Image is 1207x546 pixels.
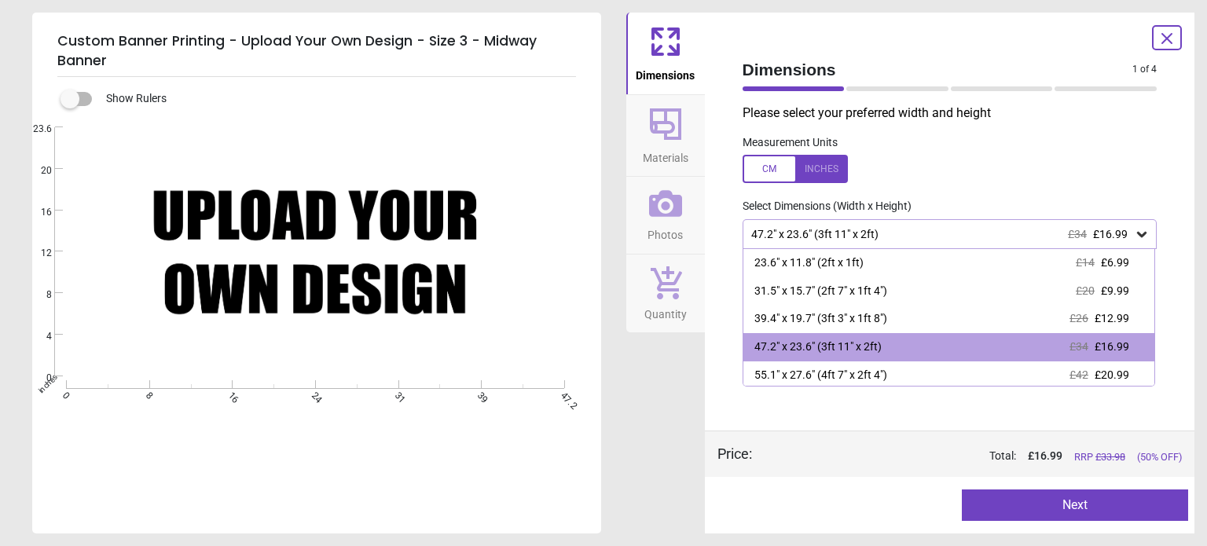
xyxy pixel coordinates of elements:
[626,95,705,177] button: Materials
[1076,284,1095,297] span: £20
[754,339,882,355] div: 47.2" x 23.6" (3ft 11" x 2ft)
[1068,228,1087,240] span: £34
[644,299,687,323] span: Quantity
[22,288,52,302] span: 8
[743,104,1170,122] p: Please select your preferred width and height
[1095,451,1125,463] span: £ 33.98
[22,247,52,260] span: 12
[626,255,705,333] button: Quantity
[754,284,887,299] div: 31.5" x 15.7" (2ft 7" x 1ft 4")
[754,368,887,383] div: 55.1" x 27.6" (4ft 7" x 2ft 4")
[648,220,683,244] span: Photos
[557,390,567,400] span: 47.2
[754,311,887,327] div: 39.4" x 19.7" (3ft 3" x 1ft 8")
[59,390,69,400] span: 0
[776,449,1183,464] div: Total:
[57,25,576,77] h5: Custom Banner Printing - Upload Your Own Design - Size 3 - Midway Banner
[1095,312,1129,324] span: £12.99
[142,390,152,400] span: 8
[1069,368,1088,381] span: £42
[391,390,402,400] span: 31
[1137,450,1182,464] span: (50% OFF)
[643,143,688,167] span: Materials
[22,123,52,136] span: 23.6
[717,444,752,464] div: Price :
[962,489,1188,521] button: Next
[70,90,601,108] div: Show Rulers
[22,330,52,343] span: 4
[1028,449,1062,464] span: £
[22,372,52,385] span: 0
[636,60,695,84] span: Dimensions
[1095,368,1129,381] span: £20.99
[626,13,705,94] button: Dimensions
[626,177,705,254] button: Photos
[730,199,912,214] label: Select Dimensions (Width x Height)
[1069,312,1088,324] span: £26
[1095,340,1129,353] span: £16.99
[1069,340,1088,353] span: £34
[743,58,1133,81] span: Dimensions
[474,390,484,400] span: 39
[225,390,235,400] span: 16
[22,164,52,178] span: 20
[1093,228,1128,240] span: £16.99
[1101,256,1129,269] span: £6.99
[308,390,318,400] span: 24
[1034,449,1062,462] span: 16.99
[1101,284,1129,297] span: £9.99
[743,135,838,151] label: Measurement Units
[1074,450,1125,464] span: RRP
[754,255,864,271] div: 23.6" x 11.8" (2ft x 1ft)
[1076,256,1095,269] span: £14
[1132,63,1157,76] span: 1 of 4
[750,228,1135,241] div: 47.2" x 23.6" (3ft 11" x 2ft)
[22,206,52,219] span: 16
